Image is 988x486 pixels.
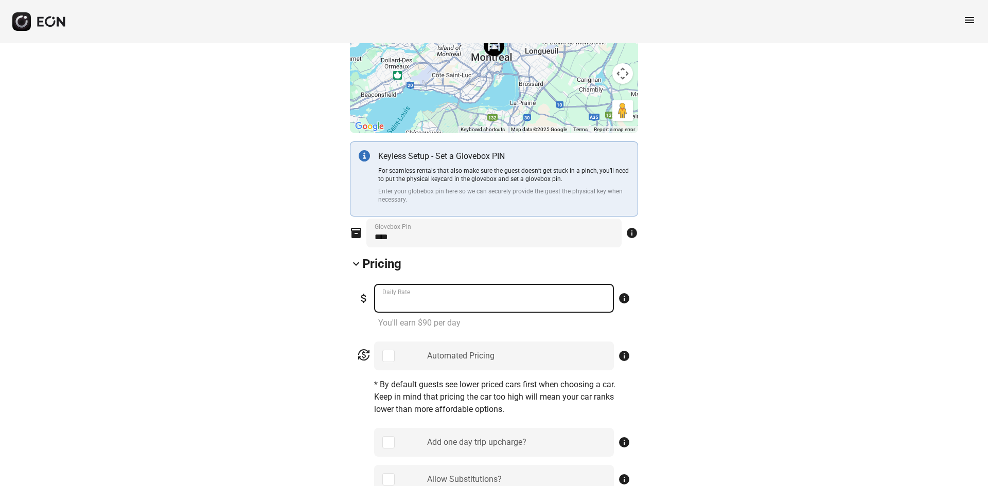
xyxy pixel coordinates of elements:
[382,288,410,296] label: Daily Rate
[378,317,630,329] p: You'll earn $90 per day
[358,292,370,304] span: attach_money
[427,473,502,485] div: Allow Substitutions?
[352,120,386,133] img: Google
[963,14,976,26] span: menu
[374,379,630,416] p: * By default guests see lower priced cars first when choosing a car. Keep in mind that pricing th...
[352,120,386,133] a: Open this area in Google Maps (opens a new window)
[573,127,588,132] a: Terms (opens in new tab)
[375,223,411,231] label: Glovebox Pin
[427,350,495,362] div: Automated Pricing
[378,167,629,183] p: For seamless rentals that also make sure the guest doesn’t get stuck in a pinch, you’ll need to p...
[461,126,505,133] button: Keyboard shortcuts
[511,127,567,132] span: Map data ©2025 Google
[612,100,633,121] button: Drag Pegman onto the map to open Street View
[618,436,630,448] span: info
[612,63,633,84] button: Map camera controls
[427,436,526,448] div: Add one day trip upcharge?
[618,473,630,485] span: info
[350,227,362,239] span: inventory_2
[378,150,629,163] p: Keyless Setup - Set a Glovebox PIN
[618,350,630,362] span: info
[362,256,401,272] h2: Pricing
[350,258,362,270] span: keyboard_arrow_down
[618,292,630,304] span: info
[378,187,629,204] p: Enter your globebox pin here so we can securely provide the guest the physical key when necessary.
[358,349,370,361] span: currency_exchange
[594,127,635,132] a: Report a map error
[626,227,638,239] span: info
[359,150,370,161] img: info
